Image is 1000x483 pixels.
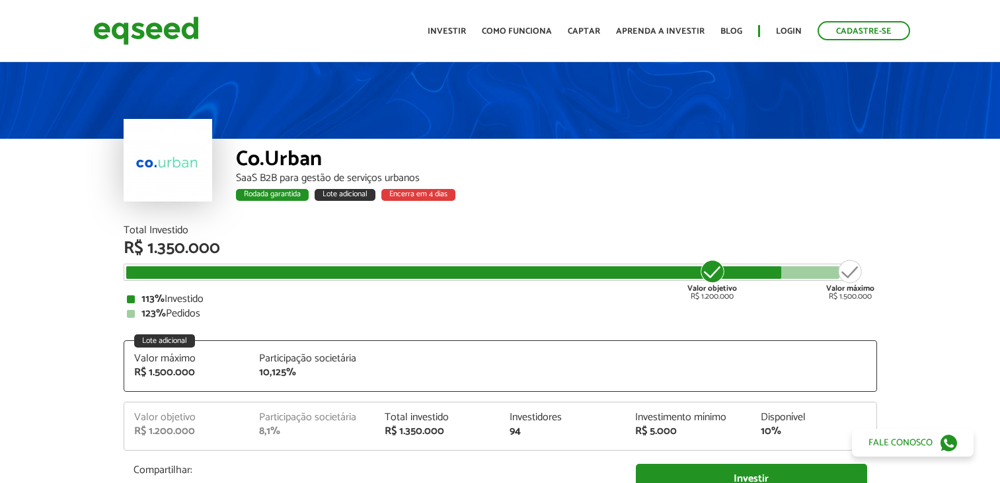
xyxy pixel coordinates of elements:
div: Co.Urban [236,149,877,173]
div: Disponível [761,412,866,423]
a: Aprenda a investir [616,27,705,36]
div: R$ 5.000 [635,426,741,437]
div: Valor máximo [134,353,240,364]
div: 10,125% [259,367,365,378]
div: Valor objetivo [134,412,240,423]
div: Participação societária [259,353,365,364]
strong: Valor máximo [826,282,874,295]
div: Rodada garantida [236,189,309,201]
strong: 123% [141,305,166,322]
div: 94 [510,426,615,437]
div: Total Investido [124,225,877,236]
div: R$ 1.350.000 [385,426,490,437]
a: Fale conosco [852,429,974,457]
div: Lote adicional [315,189,375,201]
div: Participação societária [259,412,365,423]
div: R$ 1.500.000 [134,367,240,378]
p: Compartilhar: [134,464,616,476]
div: Pedidos [127,309,874,319]
strong: Valor objetivo [687,282,737,295]
div: 8,1% [259,426,365,437]
a: Captar [568,27,600,36]
div: Lote adicional [134,334,195,348]
div: Encerra em 4 dias [381,189,455,201]
div: Investimento mínimo [635,412,741,423]
div: R$ 1.350.000 [124,240,877,257]
div: 10% [761,426,866,437]
div: R$ 1.200.000 [134,426,240,437]
div: Total investido [385,412,490,423]
a: Como funciona [482,27,552,36]
img: EqSeed [93,13,199,48]
div: SaaS B2B para gestão de serviços urbanos [236,173,877,184]
a: Investir [428,27,466,36]
div: Investido [127,294,874,305]
a: Blog [720,27,742,36]
a: Login [776,27,802,36]
a: Cadastre-se [818,21,910,40]
div: Investidores [510,412,615,423]
div: R$ 1.500.000 [826,258,874,301]
strong: 113% [141,290,165,308]
div: R$ 1.200.000 [687,258,737,301]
